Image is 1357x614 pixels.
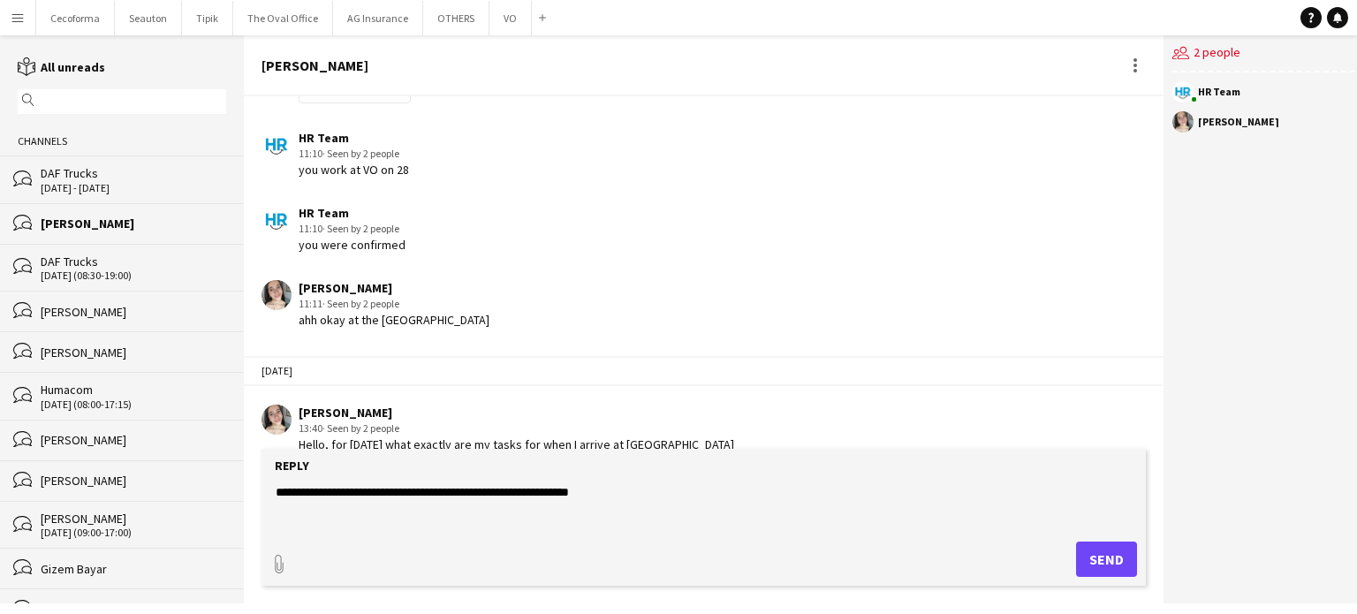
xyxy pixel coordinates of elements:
[41,182,226,194] div: [DATE] - [DATE]
[41,254,226,269] div: DAF Trucks
[41,527,226,539] div: [DATE] (09:00-17:00)
[299,312,489,328] div: ahh okay at the [GEOGRAPHIC_DATA]
[182,1,233,35] button: Tipik
[18,59,105,75] a: All unreads
[299,221,406,237] div: 11:10
[41,304,226,320] div: [PERSON_NAME]
[423,1,489,35] button: OTHERS
[275,458,309,474] label: Reply
[41,216,226,231] div: [PERSON_NAME]
[1198,117,1279,127] div: [PERSON_NAME]
[322,297,399,310] span: · Seen by 2 people
[333,1,423,35] button: AG Insurance
[299,130,409,146] div: HR Team
[299,296,489,312] div: 11:11
[1172,35,1355,72] div: 2 people
[1076,542,1137,577] button: Send
[299,436,734,452] div: Hello, for [DATE] what exactly are my tasks for when I arrive at [GEOGRAPHIC_DATA]
[299,405,734,421] div: [PERSON_NAME]
[299,237,406,253] div: you were confirmed
[489,1,532,35] button: VO
[299,205,406,221] div: HR Team
[244,356,1164,386] div: [DATE]
[322,222,399,235] span: · Seen by 2 people
[1198,87,1240,97] div: HR Team
[41,473,226,489] div: [PERSON_NAME]
[322,147,399,160] span: · Seen by 2 people
[233,1,333,35] button: The Oval Office
[322,421,399,435] span: · Seen by 2 people
[41,345,226,360] div: [PERSON_NAME]
[41,432,226,448] div: [PERSON_NAME]
[262,57,368,73] div: [PERSON_NAME]
[36,1,115,35] button: Cecoforma
[299,162,409,178] div: you work at VO on 28
[299,146,409,162] div: 11:10
[41,511,226,527] div: [PERSON_NAME]
[41,561,226,577] div: Gizem Bayar
[41,165,226,181] div: DAF Trucks
[41,398,226,411] div: [DATE] (08:00-17:15)
[115,1,182,35] button: Seauton
[299,421,734,436] div: 13:40
[299,280,489,296] div: [PERSON_NAME]
[41,269,226,282] div: [DATE] (08:30-19:00)
[41,382,226,398] div: Humacom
